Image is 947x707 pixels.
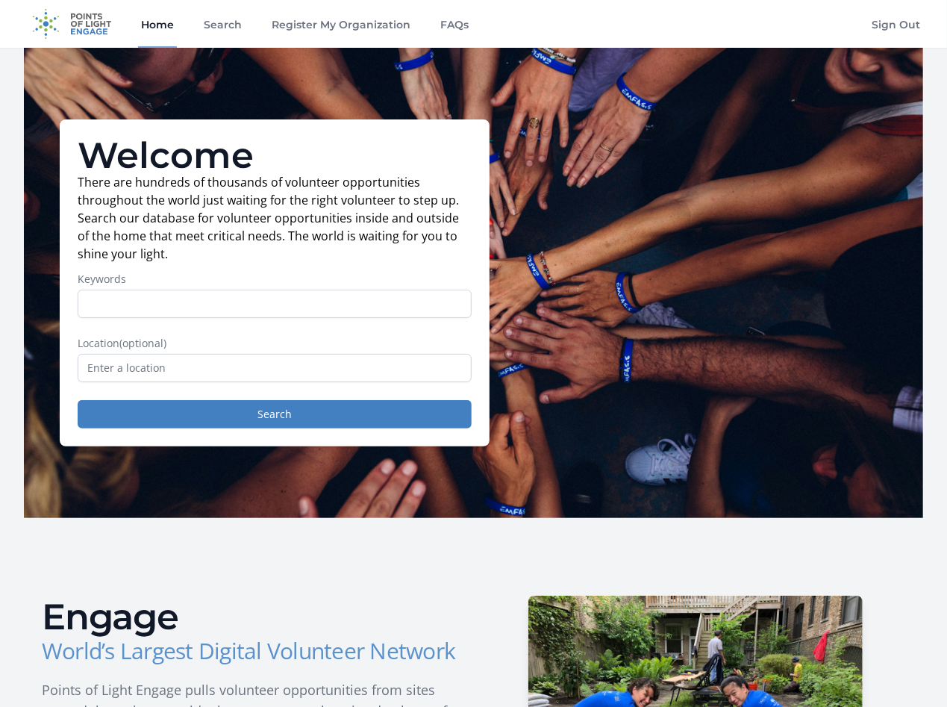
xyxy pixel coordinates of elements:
label: Location [78,336,472,351]
p: There are hundreds of thousands of volunteer opportunities throughout the world just waiting for ... [78,173,472,263]
h3: World’s Largest Digital Volunteer Network [42,638,462,664]
button: Search [78,400,472,429]
h2: Engage [42,599,462,635]
input: Enter a location [78,354,472,382]
h1: Welcome [78,137,472,173]
span: (optional) [119,336,166,350]
label: Keywords [78,272,472,287]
